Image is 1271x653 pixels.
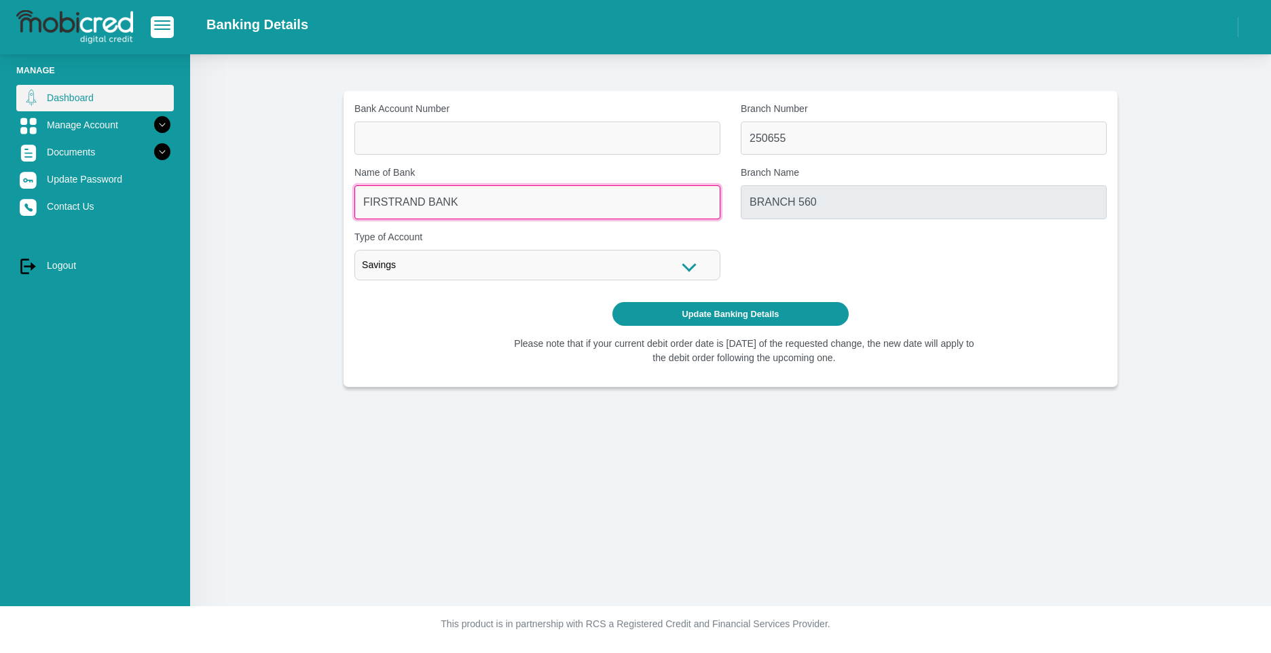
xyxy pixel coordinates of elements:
[354,250,720,280] div: Savings
[259,617,1012,631] p: This product is in partnership with RCS a Registered Credit and Financial Services Provider.
[741,185,1107,219] input: Branch Name
[16,64,174,77] li: Manage
[16,193,174,219] a: Contact Us
[16,253,174,278] a: Logout
[206,16,308,33] h2: Banking Details
[354,122,720,155] input: Bank Account Number
[16,10,133,44] img: logo-mobicred.svg
[16,139,174,165] a: Documents
[741,166,1107,180] label: Branch Name
[741,122,1107,155] input: Branch Number
[16,112,174,138] a: Manage Account
[16,166,174,192] a: Update Password
[354,185,720,219] input: Name of Bank
[16,85,174,111] a: Dashboard
[741,102,1107,116] label: Branch Number
[612,302,849,326] button: Update Banking Details
[354,102,720,116] label: Bank Account Number
[354,166,720,180] label: Name of Bank
[354,230,720,244] label: Type of Account
[511,337,978,365] li: Please note that if your current debit order date is [DATE] of the requested change, the new date...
